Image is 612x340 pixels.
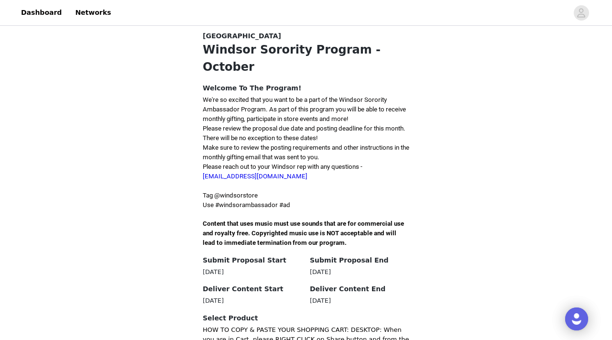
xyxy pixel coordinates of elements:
span: Tag @windsorstore [203,192,258,199]
a: [EMAIL_ADDRESS][DOMAIN_NAME] [203,173,307,180]
div: avatar [577,5,586,21]
span: [GEOGRAPHIC_DATA] [203,31,281,41]
div: [DATE] [310,267,409,277]
span: Make sure to review the posting requirements and other instructions in the monthly gifting email ... [203,144,409,161]
span: Use #windsorambassador #ad [203,201,290,208]
span: Content that uses music must use sounds that are for commercial use and royalty free. Copyrighted... [203,220,405,246]
a: Dashboard [15,2,67,23]
h4: Deliver Content End [310,284,409,294]
div: [DATE] [203,296,302,306]
div: Open Intercom Messenger [565,307,588,330]
h1: Windsor Sorority Program - October [203,41,409,76]
h4: Deliver Content Start [203,284,302,294]
div: [DATE] [203,267,302,277]
a: Networks [69,2,117,23]
h4: Welcome To The Program! [203,83,409,93]
span: Please review the proposal due date and posting deadline for this month. There will be no excepti... [203,125,405,142]
h4: Submit Proposal End [310,255,409,265]
h4: Submit Proposal Start [203,255,302,265]
div: [DATE] [310,296,409,306]
span: We're so excited that you want to be a part of the Windsor Sorority Ambassador Program. As part o... [203,96,406,122]
h4: Select Product [203,313,409,323]
span: Please reach out to your Windsor rep with any questions - [203,163,362,180]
